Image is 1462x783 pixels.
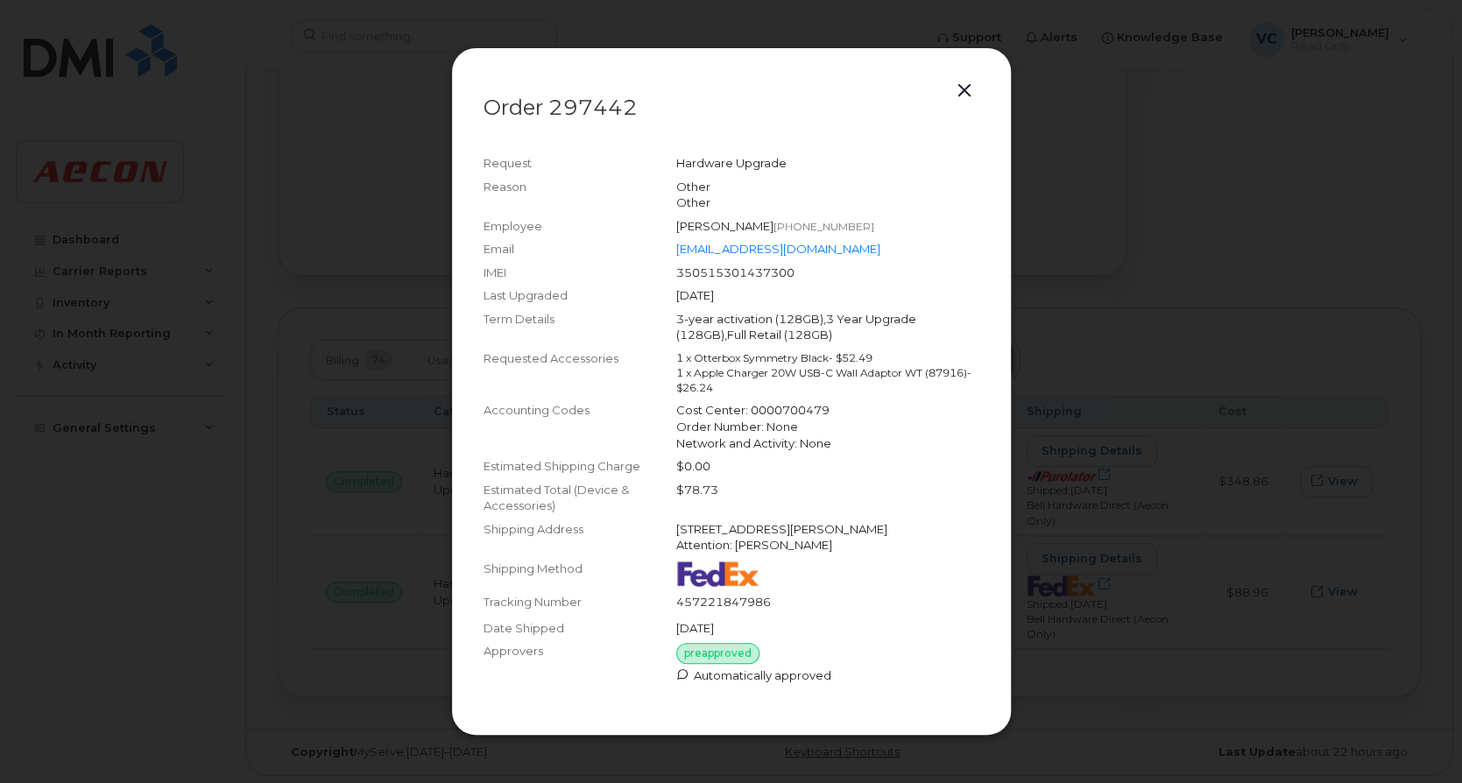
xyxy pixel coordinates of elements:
div: Date Shipped [484,620,676,637]
div: Email [484,241,676,257]
div: Hardware Upgrade [676,155,979,172]
div: $0.00 [676,458,979,475]
div: Employee [484,218,676,235]
span: - $26.24 [676,366,971,394]
span: - $52.49 [829,351,872,364]
span: [DATE] [676,288,714,302]
div: Shipping Address [484,521,676,554]
div: Last Upgraded [484,287,676,304]
div: 350515301437300 [676,265,979,281]
a: Open shipping details in new tab [771,595,785,609]
div: 1 x Apple Charger 20W USB-C Wall Adaptor WT (87916) [676,365,979,395]
div: Term Details [484,311,676,343]
img: fedex-bc01427081be8802e1fb5a1adb1132915e58a0589d7a9405a0dcbe1127be6add.png [676,561,760,587]
span: [PHONE_NUMBER] [773,220,874,233]
div: Request [484,155,676,172]
div: Reason [484,179,676,211]
div: preapproved [676,643,759,664]
div: 3-year activation (128GB),3 Year Upgrade (128GB),Full Retail (128GB) [676,311,979,343]
div: [STREET_ADDRESS][PERSON_NAME] [676,521,979,538]
div: Shipping Method [484,561,676,587]
div: Accounting Codes [484,402,676,451]
div: Estimated Total (Device & Accessories) [484,482,676,514]
div: Attention: [PERSON_NAME] [676,537,979,554]
div: Other [676,179,979,195]
div: Cost Center: 0000700479 [676,402,979,419]
div: 1 x Otterbox Symmetry Black [676,350,979,365]
div: Network and Activity: None [676,435,979,452]
div: [DATE] [676,620,979,637]
div: Requested Accessories [484,350,676,395]
div: Other [676,194,979,211]
div: Tracking Number [484,594,676,613]
p: Order 297442 [484,97,979,118]
div: IMEI [484,265,676,281]
span: 457221847986 [676,595,771,609]
div: Automatically approved [676,667,979,684]
a: [EMAIL_ADDRESS][DOMAIN_NAME] [676,242,880,256]
div: $78.73 [676,482,979,514]
div: Order Number: None [676,419,979,435]
div: Approvers [484,643,676,684]
div: [PERSON_NAME] [676,218,979,235]
div: Estimated Shipping Charge [484,458,676,475]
